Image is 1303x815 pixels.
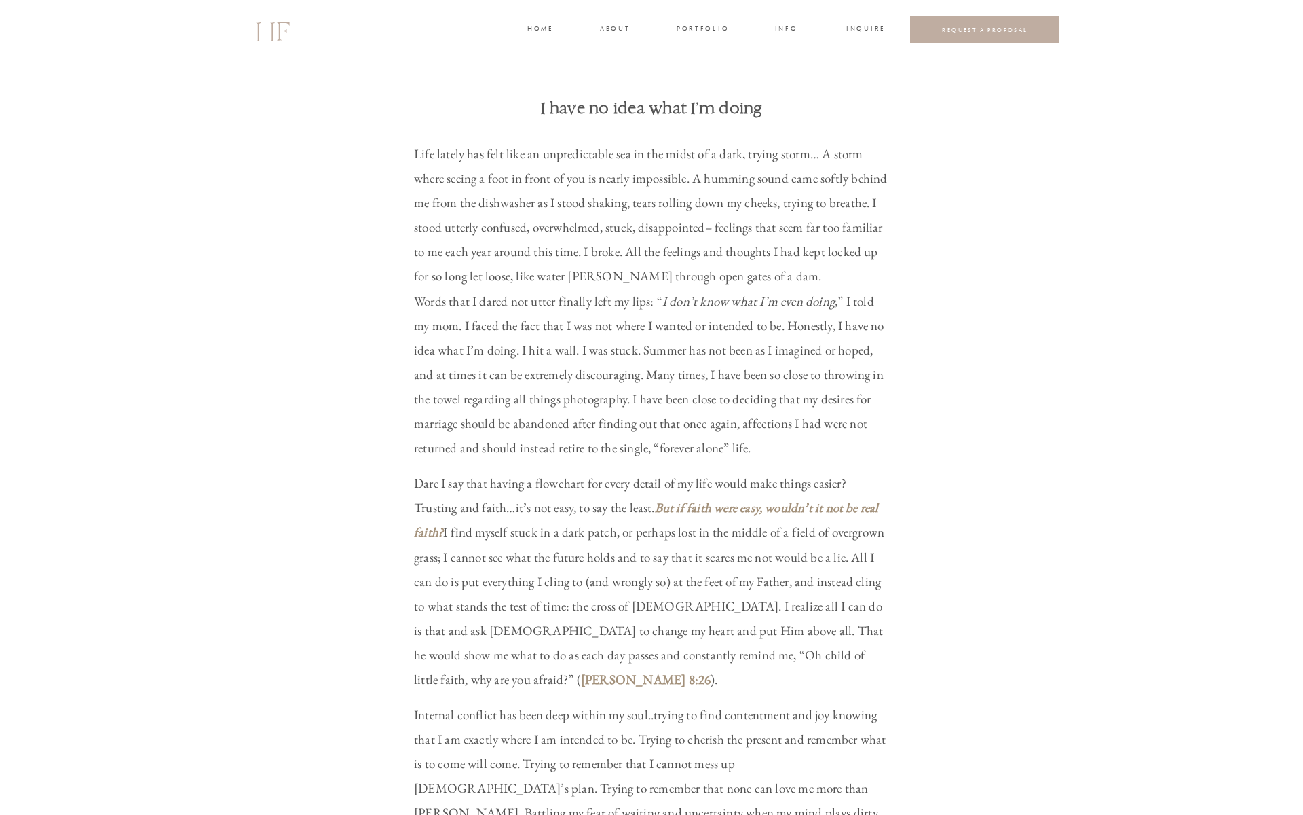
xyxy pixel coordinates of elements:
a: portfolio [677,24,728,36]
p: Life lately has felt like an unpredictable sea in the midst of a dark, trying storm… A storm wher... [414,142,889,460]
a: REQUEST A PROPOSAL [921,26,1049,33]
a: [PERSON_NAME] 8:26 [581,671,711,688]
a: INQUIRE [846,24,883,36]
b: But if faith were easy, wouldn’t it not be real faith? [414,499,879,541]
p: Dare I say that having a flowchart for every detail of my life would make things easier? Trusting... [414,471,889,692]
a: INFO [774,24,799,36]
h1: I have no idea what I’m doing [367,97,936,120]
a: about [600,24,628,36]
a: HF [255,10,289,50]
i: I don’t know what I’m even doing, [662,293,837,310]
a: home [527,24,552,36]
